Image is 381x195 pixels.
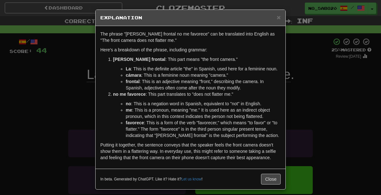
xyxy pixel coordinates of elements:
[261,174,281,185] button: Close
[126,72,281,78] li: : This is a feminine noun meaning "camera."
[126,107,281,120] li: : This is a pronoun, meaning "me." It is used here as an indirect object pronoun, which in this c...
[126,66,281,72] li: : This is the definite article "the" in Spanish, used here for a feminine noun.
[126,120,144,125] strong: favorece
[277,14,281,21] span: ×
[113,57,165,62] strong: [PERSON_NAME] frontal
[100,15,281,21] h5: Explanation
[100,142,281,161] p: Putting it together, the sentence conveys that the speaker feels the front camera doesn't show th...
[113,91,281,97] p: : This part translates to "does not flatter me."
[126,66,131,71] strong: La
[126,79,140,84] strong: frontal
[126,120,281,139] li: : This is a form of the verb "favorecer," which means "to favor" or "to flatter." The form "favor...
[113,92,146,97] strong: no me favorece
[126,73,141,78] strong: cámara
[100,177,203,182] small: In beta. Generated by ChatGPT. Like it? Hate it? !
[113,56,281,62] p: : This part means "the front camera."
[100,31,281,43] p: The phrase "[PERSON_NAME] frontal no me favorece" can be translated into English as "The front ca...
[126,101,131,106] strong: no
[126,107,132,113] strong: me
[181,177,201,181] a: Let us know
[277,14,281,21] button: Close
[100,47,281,53] p: Here's a breakdown of the phrase, including grammar:
[126,101,281,107] li: : This is a negation word in Spanish, equivalent to "not" in English.
[126,78,281,91] li: : This is an adjective meaning "front," describing the camera. In Spanish, adjectives often come ...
